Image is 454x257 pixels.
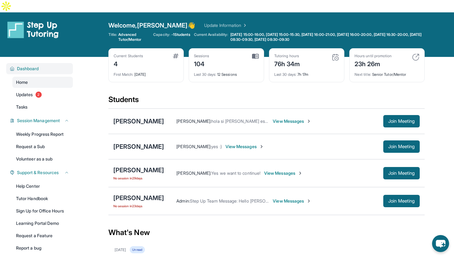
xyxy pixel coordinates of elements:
img: Chevron Right [241,22,247,28]
a: Volunteer as a sub [12,153,73,165]
span: No session in 23 days [113,203,164,208]
img: card [173,54,179,58]
div: [PERSON_NAME] [113,117,164,126]
div: Unread [130,246,145,253]
span: Current Availability: [194,32,228,42]
span: Welcome, [PERSON_NAME] 👋 [108,21,195,30]
div: 12 Sessions [194,68,259,77]
div: What's New [108,219,425,246]
a: [DATE] 15:00-16:00, [DATE] 15:00-15:30, [DATE] 16:00-21:00, [DATE] 16:00-20:00, [DATE] 16:30-20:0... [229,32,425,42]
div: 4 [114,58,143,68]
button: Dashboard [15,66,69,72]
span: [PERSON_NAME] : [176,170,211,176]
button: chat-button [432,235,449,252]
img: Chevron-Right [306,119,311,124]
div: Current Students [114,54,143,58]
button: Session Management [15,118,69,124]
img: card [412,54,419,61]
a: Request a Sub [12,141,73,152]
span: [PERSON_NAME] : [176,144,211,149]
span: Admin : [176,198,190,203]
span: Updates [16,92,33,98]
span: Yes we want to continue! [211,170,260,176]
span: Dashboard [17,66,39,72]
div: [PERSON_NAME] [113,142,164,151]
img: logo [7,21,59,38]
span: Capacity: [153,32,170,37]
span: View Messages [273,118,311,124]
span: Join Meeting [388,119,415,123]
div: [DATE] [114,68,179,77]
div: 76h 34m [274,58,300,68]
img: card [332,54,339,61]
div: 7h 17m [274,68,339,77]
span: Join Meeting [388,199,415,203]
a: Home [12,77,73,88]
button: Join Meeting [383,167,420,179]
span: Join Meeting [388,171,415,175]
a: Request a Feature [12,230,73,241]
a: Tasks [12,101,73,113]
button: Support & Resources [15,169,69,176]
img: Chevron-Right [298,171,303,176]
div: Tutoring hours [274,54,300,58]
span: View Messages [273,198,311,204]
a: Help Center [12,181,73,192]
span: Tasks [16,104,27,110]
span: -1 Students [171,32,190,37]
span: hola si [PERSON_NAME] estará conectada [211,118,293,124]
span: View Messages [264,170,303,176]
a: Update Information [204,22,247,28]
span: Last 30 days : [194,72,216,77]
button: Join Meeting [383,115,420,127]
span: 2 [36,92,42,98]
span: Advanced Tutor/Mentor [118,32,149,42]
div: Hours until promotion [355,54,392,58]
span: First Match : [114,72,133,77]
img: Chevron-Right [259,144,264,149]
div: 104 [194,58,209,68]
span: Support & Resources [17,169,59,176]
span: [PERSON_NAME] : [176,118,211,124]
span: Last 30 days : [274,72,296,77]
a: Learning Portal Demo [12,218,73,229]
span: Home [16,79,28,85]
span: View Messages [225,143,264,150]
span: No session in 29 days [113,176,164,181]
div: Senior Tutor/Mentor [355,68,419,77]
span: [DATE] 15:00-16:00, [DATE] 15:00-15:30, [DATE] 16:00-21:00, [DATE] 16:00-20:00, [DATE] 16:30-20:0... [230,32,423,42]
a: Sign Up for Office Hours [12,205,73,216]
span: Next title : [355,72,371,77]
img: Chevron-Right [306,199,311,203]
div: Students [108,95,425,108]
span: Join Meeting [388,145,415,148]
span: Session Management [17,118,60,124]
a: Tutor Handbook [12,193,73,204]
button: Join Meeting [383,195,420,207]
div: [PERSON_NAME] [113,166,164,174]
div: Sessions [194,54,209,58]
a: Report a bug [12,242,73,254]
button: Join Meeting [383,140,420,153]
div: [PERSON_NAME] [113,194,164,202]
img: card [252,54,259,59]
a: Updates2 [12,89,73,100]
a: Weekly Progress Report [12,129,73,140]
span: Title: [108,32,117,42]
div: 23h 26m [355,58,392,68]
div: [DATE] [115,247,126,252]
span: yes :) [211,144,221,149]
